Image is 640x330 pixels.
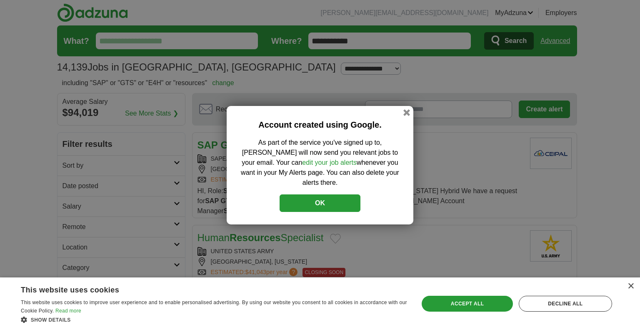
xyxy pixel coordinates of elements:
div: Show details [21,315,407,324]
h2: Account created using Google. [239,118,401,131]
div: This website uses cookies [21,282,386,295]
p: As part of the service you've signed up to, [PERSON_NAME] will now send you relevant jobs to your... [239,138,401,188]
div: Accept all [422,296,512,312]
span: Show details [31,317,71,323]
a: Read more, opens a new window [55,308,81,314]
div: Decline all [519,296,612,312]
span: This website uses cookies to improve user experience and to enable personalised advertising. By u... [21,300,407,314]
a: edit your job alerts [302,159,357,166]
button: OK [280,194,360,212]
div: Close [627,283,634,290]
